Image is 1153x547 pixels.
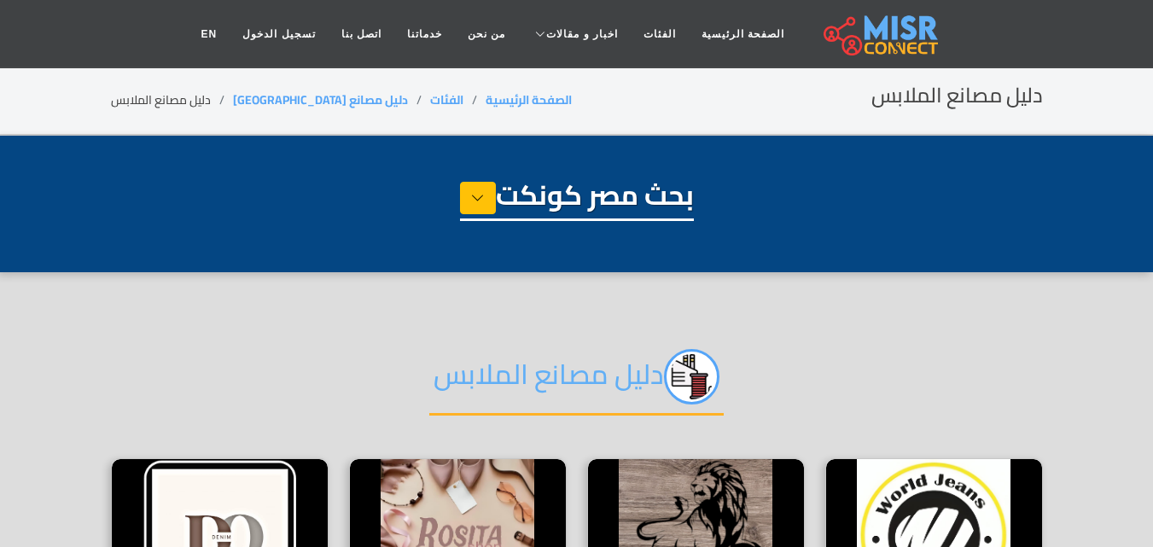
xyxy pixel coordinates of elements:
span: اخبار و مقالات [546,26,618,42]
img: jc8qEEzyi89FPzAOrPPq.png [664,349,719,404]
a: الفئات [631,18,689,50]
a: اتصل بنا [329,18,394,50]
a: دليل مصانع [GEOGRAPHIC_DATA] [233,89,408,111]
a: تسجيل الدخول [230,18,328,50]
a: الفئات [430,89,463,111]
h1: بحث مصر كونكت [460,178,694,221]
a: EN [189,18,230,50]
li: دليل مصانع الملابس [111,91,233,109]
img: main.misr_connect [824,13,938,55]
a: الصفحة الرئيسية [486,89,572,111]
a: خدماتنا [394,18,455,50]
h2: دليل مصانع الملابس [429,349,724,416]
a: اخبار و مقالات [518,18,631,50]
a: الصفحة الرئيسية [689,18,797,50]
h2: دليل مصانع الملابس [871,84,1043,108]
a: من نحن [455,18,518,50]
